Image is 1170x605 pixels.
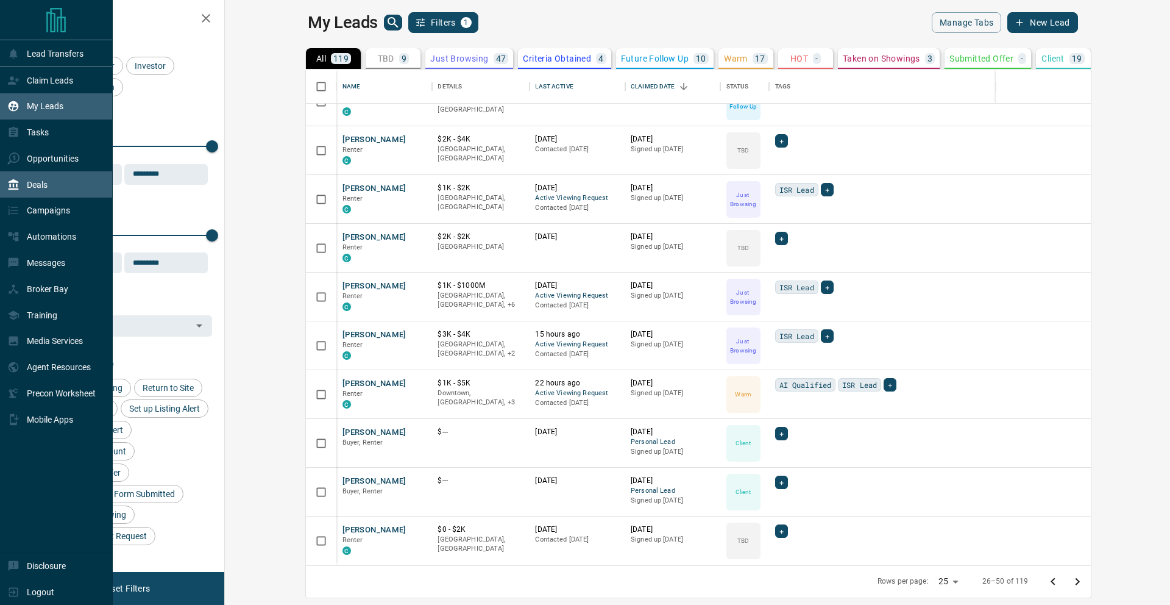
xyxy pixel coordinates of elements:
[342,546,351,555] div: condos.ca
[738,146,750,155] p: TBD
[779,232,784,245] span: +
[438,378,523,388] p: $1K - $5K
[536,183,619,193] p: [DATE]
[438,242,523,252] p: [GEOGRAPHIC_DATA]
[934,573,963,590] div: 25
[408,12,478,33] button: Filters1
[342,107,351,116] div: condos.ca
[631,193,715,203] p: Signed up [DATE]
[790,54,808,63] p: HOT
[821,329,834,343] div: +
[496,54,506,63] p: 47
[631,134,715,145] p: [DATE]
[342,390,363,398] span: Renter
[134,379,202,397] div: Return to Site
[39,12,212,27] h2: Filters
[1072,54,1082,63] p: 19
[631,535,715,545] p: Signed up [DATE]
[342,70,361,104] div: Name
[631,145,715,154] p: Signed up [DATE]
[536,378,619,388] p: 22 hours ago
[843,379,877,391] span: ISR Lead
[536,70,573,104] div: Last Active
[536,349,619,359] p: Contacted [DATE]
[438,476,523,486] p: $---
[336,70,432,104] div: Name
[728,190,759,209] p: Just Browsing
[438,145,523,163] p: [GEOGRAPHIC_DATA], [GEOGRAPHIC_DATA]
[696,54,706,63] p: 10
[536,535,619,545] p: Contacted [DATE]
[536,388,619,399] span: Active Viewing Request
[342,378,406,390] button: [PERSON_NAME]
[430,54,488,63] p: Just Browsing
[621,54,689,63] p: Future Follow Up
[536,340,619,350] span: Active Viewing Request
[821,183,834,196] div: +
[342,329,406,341] button: [PERSON_NAME]
[779,379,832,391] span: AI Qualified
[342,254,351,262] div: condos.ca
[530,70,625,104] div: Last Active
[775,134,788,148] div: +
[125,404,204,413] span: Set up Listing Alert
[536,291,619,301] span: Active Viewing Request
[536,193,619,204] span: Active Viewing Request
[438,232,523,242] p: $2K - $2K
[631,524,715,535] p: [DATE]
[342,195,363,202] span: Renter
[598,54,603,63] p: 4
[775,427,788,440] div: +
[720,70,769,104] div: Status
[1041,570,1065,594] button: Go to previous page
[438,183,523,193] p: $1K - $2K
[342,427,406,439] button: [PERSON_NAME]
[779,184,814,196] span: ISR Lead
[342,476,406,487] button: [PERSON_NAME]
[536,398,619,408] p: Contacted [DATE]
[726,70,749,104] div: Status
[121,399,208,418] div: Set up Listing Alert
[724,54,748,63] p: Warm
[342,302,351,311] div: condos.ca
[523,54,591,63] p: Criteria Obtained
[402,54,406,63] p: 9
[825,184,829,196] span: +
[888,379,893,391] span: +
[775,476,788,489] div: +
[342,146,363,154] span: Renter
[728,337,759,355] p: Just Browsing
[815,54,818,63] p: -
[126,57,174,75] div: Investor
[342,351,351,360] div: condos.ca
[536,427,619,437] p: [DATE]
[316,54,326,63] p: All
[631,340,715,349] p: Signed up [DATE]
[1041,54,1064,63] p: Client
[438,193,523,212] p: [GEOGRAPHIC_DATA], [GEOGRAPHIC_DATA]
[821,281,834,294] div: +
[1021,54,1023,63] p: -
[631,70,676,104] div: Claimed Date
[1065,570,1090,594] button: Go to next page
[138,383,198,393] span: Return to Site
[536,203,619,213] p: Contacted [DATE]
[342,524,406,536] button: [PERSON_NAME]
[631,427,715,437] p: [DATE]
[536,476,619,486] p: [DATE]
[631,329,715,340] p: [DATE]
[738,536,750,545] p: TBD
[625,70,721,104] div: Claimed Date
[438,70,463,104] div: Details
[927,54,932,63] p: 3
[736,390,751,399] p: Warm
[342,439,383,446] span: Buyer, Renter
[779,525,784,537] span: +
[342,487,383,495] span: Buyer, Renter
[333,54,349,63] p: 119
[675,78,692,95] button: Sort
[631,476,715,486] p: [DATE]
[738,243,750,252] p: TBD
[438,291,523,310] p: Etobicoke, Etobicoke, North York, West End, Toronto, Vaughan
[438,329,523,340] p: $3K - $4K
